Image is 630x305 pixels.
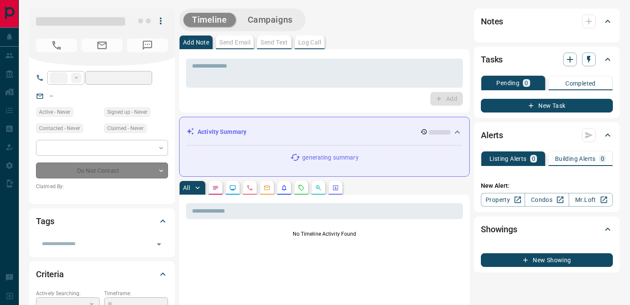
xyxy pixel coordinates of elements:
[481,193,525,207] a: Property
[36,214,54,228] h2: Tags
[107,108,147,116] span: Signed up - Never
[246,184,253,191] svg: Calls
[107,124,144,133] span: Claimed - Never
[36,264,168,284] div: Criteria
[481,181,613,190] p: New Alert:
[104,290,168,297] p: Timeframe:
[183,13,236,27] button: Timeline
[298,184,305,191] svg: Requests
[555,156,596,162] p: Building Alerts
[532,156,535,162] p: 0
[525,193,569,207] a: Condos
[315,184,322,191] svg: Opportunities
[332,184,339,191] svg: Agent Actions
[183,39,209,45] p: Add Note
[36,183,168,190] p: Claimed By:
[489,156,527,162] p: Listing Alerts
[81,38,123,52] span: No Email
[36,290,100,297] p: Actively Searching:
[302,153,358,162] p: generating summary
[198,127,246,136] p: Activity Summary
[481,49,613,70] div: Tasks
[36,163,168,178] div: Do Not Contact
[481,222,517,236] h2: Showings
[481,11,613,32] div: Notes
[239,13,301,27] button: Campaigns
[569,193,613,207] a: Mr.Loft
[153,238,165,250] button: Open
[481,128,503,142] h2: Alerts
[39,108,70,116] span: Active - Never
[186,230,463,238] p: No Timeline Activity Found
[281,184,288,191] svg: Listing Alerts
[212,184,219,191] svg: Notes
[36,38,77,52] span: No Number
[481,253,613,267] button: New Showing
[127,38,168,52] span: No Number
[264,184,270,191] svg: Emails
[481,53,503,66] h2: Tasks
[481,125,613,145] div: Alerts
[601,156,604,162] p: 0
[183,185,190,191] p: All
[186,124,462,140] div: Activity Summary
[36,267,64,281] h2: Criteria
[525,80,528,86] p: 0
[481,15,503,28] h2: Notes
[229,184,236,191] svg: Lead Browsing Activity
[496,80,519,86] p: Pending
[50,92,53,99] a: --
[39,124,80,133] span: Contacted - Never
[481,99,613,113] button: New Task
[565,80,596,86] p: Completed
[481,219,613,240] div: Showings
[36,211,168,231] div: Tags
